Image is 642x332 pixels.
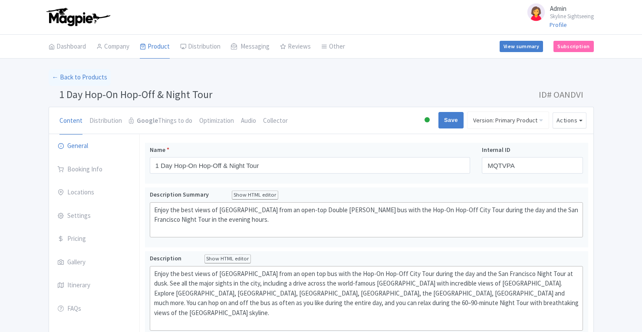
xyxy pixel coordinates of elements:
[241,107,256,135] a: Audio
[154,269,579,328] div: Enjoy the best views of [GEOGRAPHIC_DATA] from an open top bus with the Hop-On Hop-Off City Tour ...
[263,107,288,135] a: Collector
[49,273,139,298] a: Itinerary
[553,41,593,52] a: Subscription
[321,35,345,59] a: Other
[423,114,431,127] div: Active
[232,191,279,200] div: Show HTML editor
[539,86,583,103] span: ID# OANDVI
[96,35,129,59] a: Company
[49,250,139,275] a: Gallery
[49,227,139,251] a: Pricing
[526,2,547,23] img: avatar_key_member-9c1dde93af8b07d7383eb8b5fb890c87.png
[280,35,311,59] a: Reviews
[49,158,139,182] a: Booking Info
[467,112,549,129] a: Version: Primary Product
[150,254,183,263] span: Description
[49,69,111,86] a: ← Back to Products
[49,35,86,59] a: Dashboard
[180,35,221,59] a: Distribution
[49,204,139,228] a: Settings
[140,35,170,59] a: Product
[150,191,210,199] span: Description Summary
[89,107,122,135] a: Distribution
[500,41,543,52] a: View summary
[204,254,251,263] div: Show HTML editor
[59,88,212,101] span: 1 Day Hop-On Hop-Off & Night Tour
[150,146,165,154] span: Name
[49,181,139,205] a: Locations
[482,146,510,154] span: Internal ID
[44,7,112,26] img: logo-ab69f6fb50320c5b225c76a69d11143b.png
[553,112,586,128] button: Actions
[129,107,192,135] a: GoogleThings to do
[231,35,270,59] a: Messaging
[49,134,139,158] a: General
[550,4,566,13] span: Admin
[59,107,82,135] a: Content
[199,107,234,135] a: Optimization
[550,13,594,19] small: Skyline Sightseeing
[550,21,567,29] a: Profile
[154,205,579,235] div: Enjoy the best views of [GEOGRAPHIC_DATA] from an open-top Double [PERSON_NAME] bus with the Hop-...
[520,2,594,23] a: Admin Skyline Sightseeing
[137,116,158,126] strong: Google
[438,112,464,128] input: Save
[49,297,139,321] a: FAQs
